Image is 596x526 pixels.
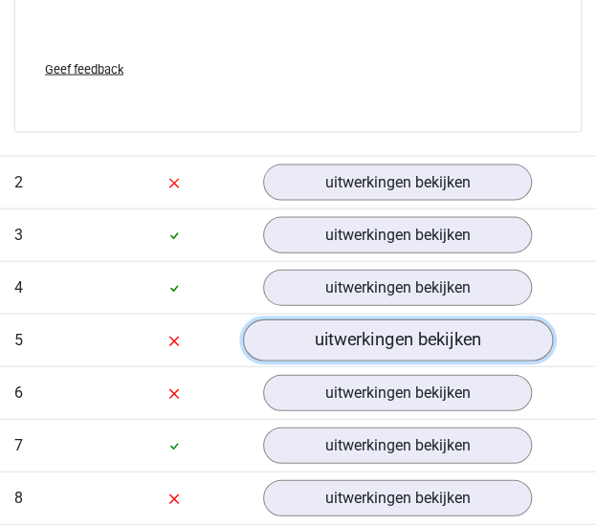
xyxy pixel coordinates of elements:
span: 4 [14,277,23,296]
span: 7 [14,435,23,453]
a: uitwerkingen bekijken [263,427,533,463]
span: 3 [14,225,23,243]
span: 2 [14,172,23,190]
a: uitwerkingen bekijken [263,269,533,305]
a: uitwerkingen bekijken [263,164,533,200]
a: uitwerkingen bekijken [263,479,533,515]
span: Geef feedback [45,61,123,76]
span: 6 [14,383,23,401]
span: 5 [14,330,23,348]
a: uitwerkingen bekijken [242,319,552,362]
a: uitwerkingen bekijken [263,216,533,252]
span: 8 [14,488,23,506]
a: uitwerkingen bekijken [263,374,533,410]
